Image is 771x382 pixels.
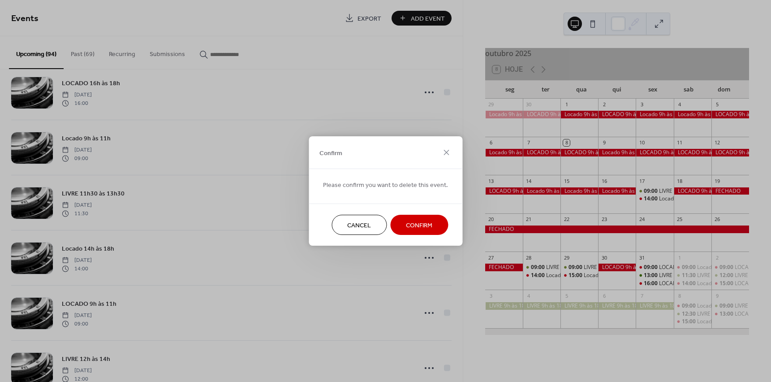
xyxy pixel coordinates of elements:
button: Confirm [390,215,448,235]
span: Cancel [347,221,371,230]
span: Confirm [319,148,342,158]
button: Cancel [332,215,387,235]
span: Please confirm you want to delete this event. [323,181,448,190]
span: Confirm [406,221,432,230]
